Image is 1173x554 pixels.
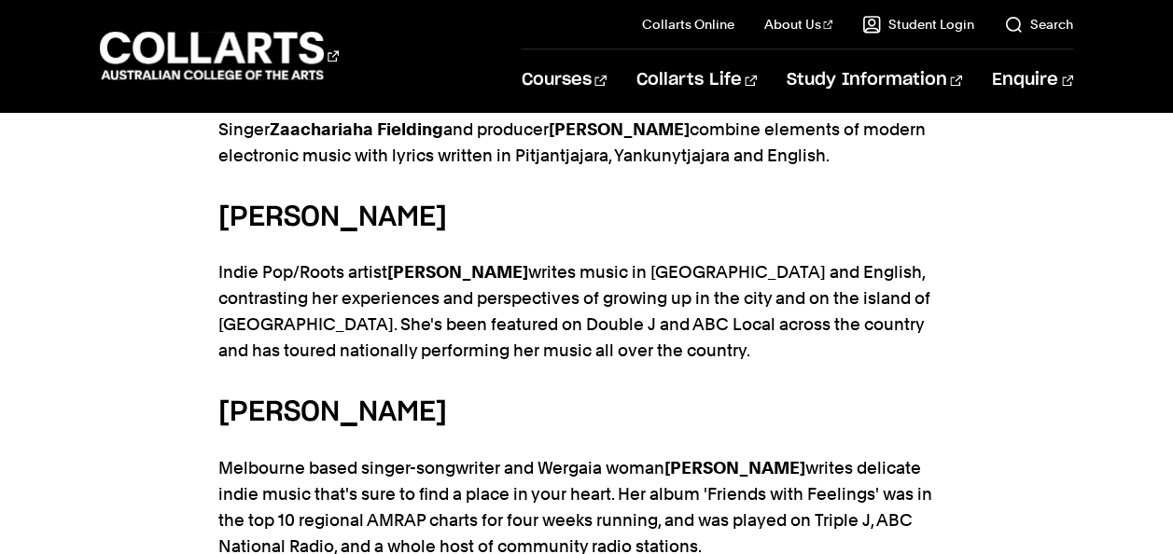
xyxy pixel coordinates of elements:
[787,49,962,111] a: Study Information
[218,259,956,364] p: Indie Pop/Roots artist writes music in [GEOGRAPHIC_DATA] and English, contrasting her experiences...
[636,49,757,111] a: Collarts Life
[992,49,1073,111] a: Enquire
[1004,15,1073,34] a: Search
[387,262,528,282] strong: [PERSON_NAME]
[270,119,443,139] strong: Zaachariaha Fielding
[642,15,734,34] a: Collarts Online
[862,15,974,34] a: Student Login
[521,49,606,111] a: Courses
[218,392,956,434] h5: [PERSON_NAME]
[100,29,339,82] div: Go to homepage
[664,458,805,478] strong: [PERSON_NAME]
[549,119,690,139] strong: [PERSON_NAME]
[764,15,833,34] a: About Us
[218,197,956,239] h5: [PERSON_NAME]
